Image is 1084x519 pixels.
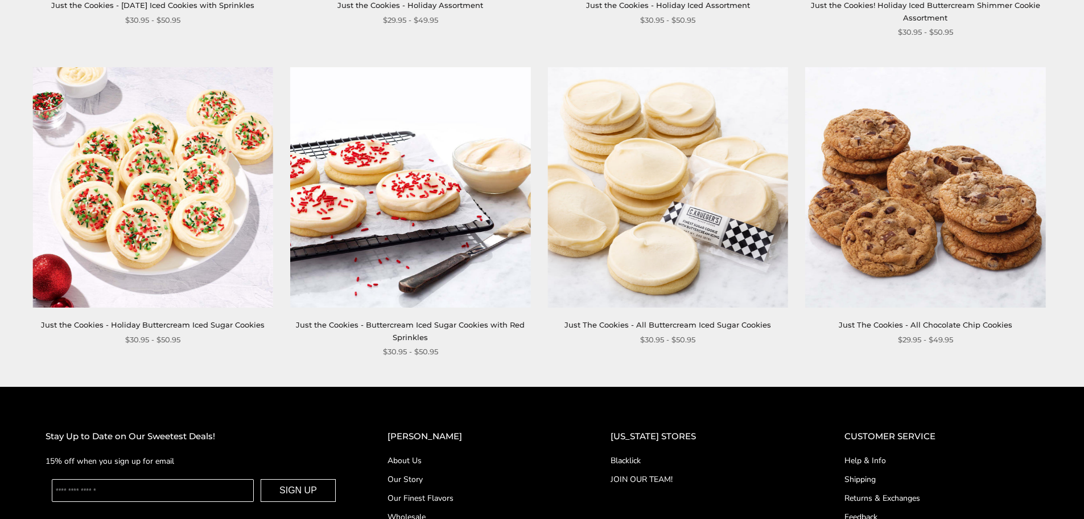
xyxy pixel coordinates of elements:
h2: CUSTOMER SERVICE [844,430,1038,444]
a: Help & Info [844,455,1038,467]
span: $30.95 - $50.95 [383,346,438,358]
span: $29.95 - $49.95 [898,334,953,346]
a: Just the Cookies - [DATE] Iced Cookies with Sprinkles [51,1,254,10]
a: Shipping [844,473,1038,485]
a: About Us [388,455,565,467]
button: SIGN UP [261,479,336,502]
img: Just the Cookies - Buttercream Iced Sugar Cookies with Red Sprinkles [290,67,530,308]
a: Just the Cookies - Holiday Assortment [337,1,483,10]
a: Blacklick [611,455,799,467]
h2: Stay Up to Date on Our Sweetest Deals! [46,430,342,444]
a: Just the Cookies! Holiday Iced Buttercream Shimmer Cookie Assortment [811,1,1040,22]
span: $29.95 - $49.95 [383,14,438,26]
a: Just the Cookies - Holiday Buttercream Iced Sugar Cookies [41,320,265,329]
a: Just The Cookies - All Chocolate Chip Cookies [839,320,1012,329]
a: Returns & Exchanges [844,492,1038,504]
a: Just the Cookies - Holiday Iced Assortment [586,1,750,10]
a: Our Story [388,473,565,485]
span: $30.95 - $50.95 [640,334,695,346]
a: Just The Cookies - All Buttercream Iced Sugar Cookies [564,320,771,329]
a: JOIN OUR TEAM! [611,473,799,485]
p: 15% off when you sign up for email [46,455,342,468]
input: Enter your email [52,479,254,502]
span: $30.95 - $50.95 [640,14,695,26]
h2: [US_STATE] STORES [611,430,799,444]
span: $30.95 - $50.95 [125,14,180,26]
img: Just The Cookies - All Buttercream Iced Sugar Cookies [548,67,788,308]
a: Our Finest Flavors [388,492,565,504]
span: $30.95 - $50.95 [125,334,180,346]
img: Just the Cookies - Holiday Buttercream Iced Sugar Cookies [33,67,273,308]
iframe: Sign Up via Text for Offers [9,476,118,510]
span: $30.95 - $50.95 [898,26,953,38]
h2: [PERSON_NAME] [388,430,565,444]
img: Just The Cookies - All Chocolate Chip Cookies [805,67,1045,308]
a: Just the Cookies - Buttercream Iced Sugar Cookies with Red Sprinkles [296,320,525,341]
